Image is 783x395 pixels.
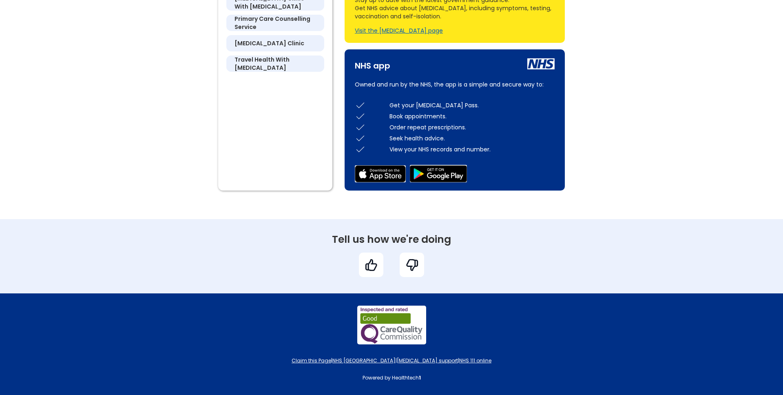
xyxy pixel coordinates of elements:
[405,258,419,272] img: bad feedback icon
[355,165,406,182] img: app store icon
[332,357,396,364] a: NHS [GEOGRAPHIC_DATA]
[419,374,421,381] strong: 1
[389,134,555,142] div: Seek health advice.
[234,15,316,31] h5: primary care counselling service
[355,111,366,122] img: check icon
[357,306,426,344] img: practice cqc rating badge image
[355,58,390,70] div: NHS app
[410,165,467,182] img: google play store icon
[355,80,555,89] p: Owned and run by the NHS, the app is a simple and secure way to:
[200,235,583,244] div: Tell us how we're doing
[355,100,366,111] img: check icon
[391,253,432,277] a: bad feedback icon
[389,145,555,153] div: View your NHS records and number.
[389,112,555,120] div: Book appointments.
[527,58,555,69] img: nhs icon white
[292,357,331,364] a: Claim this Page
[234,39,304,47] h5: [MEDICAL_DATA] clinic
[214,374,569,382] div: Powered by Healthtech
[355,144,366,155] img: check icon
[351,253,391,277] a: good feedback icon
[234,55,316,72] h5: travel health with [MEDICAL_DATA]
[389,101,555,109] div: Get your [MEDICAL_DATA] Pass.
[389,123,555,131] div: Order repeat prescriptions.
[397,357,458,364] a: [MEDICAL_DATA] support
[355,133,366,144] img: check icon
[459,357,491,364] a: NHS 111 online
[214,357,569,365] div: | | |
[364,258,378,272] img: good feedback icon
[355,27,443,35] a: Visit the [MEDICAL_DATA] page
[355,122,366,133] img: check icon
